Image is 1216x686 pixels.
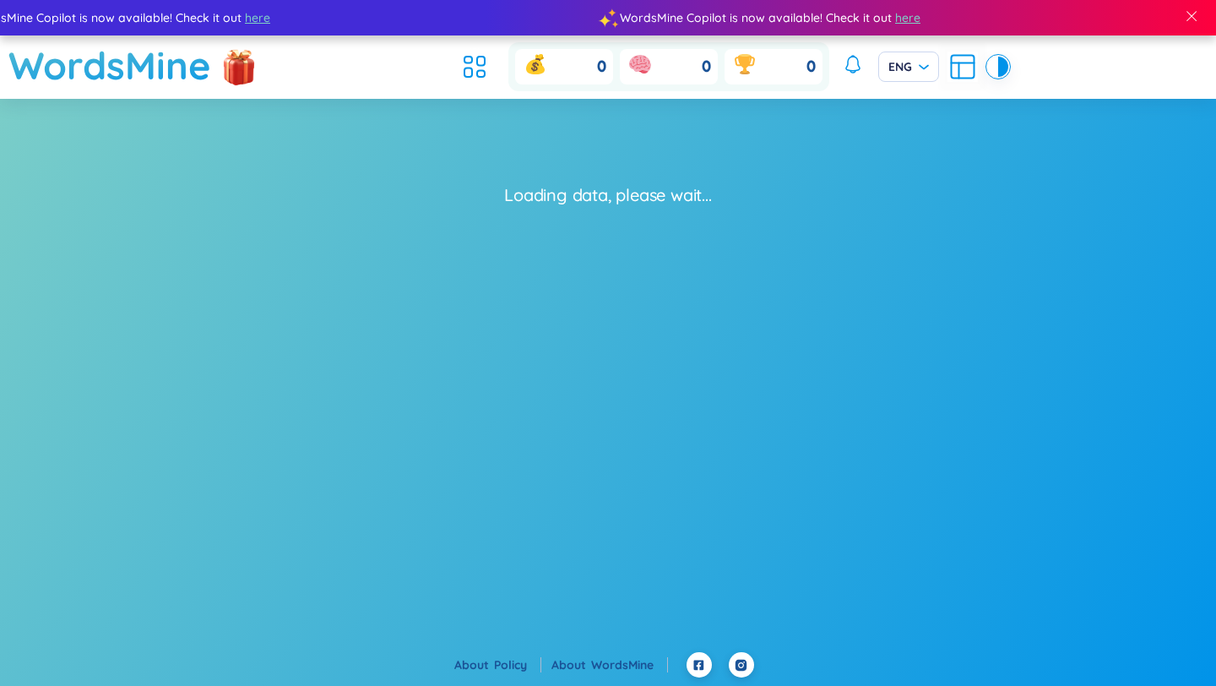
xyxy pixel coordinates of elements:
[8,35,211,95] a: WordsMine
[888,58,929,75] span: ENG
[591,657,668,672] a: WordsMine
[806,57,816,78] span: 0
[239,8,264,27] span: here
[889,8,915,27] span: here
[702,57,711,78] span: 0
[504,183,711,207] div: Loading data, please wait...
[454,656,541,674] div: About
[222,42,256,93] img: flashSalesIcon.a7f4f837.png
[551,656,668,674] div: About
[494,657,541,672] a: Policy
[597,57,606,78] span: 0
